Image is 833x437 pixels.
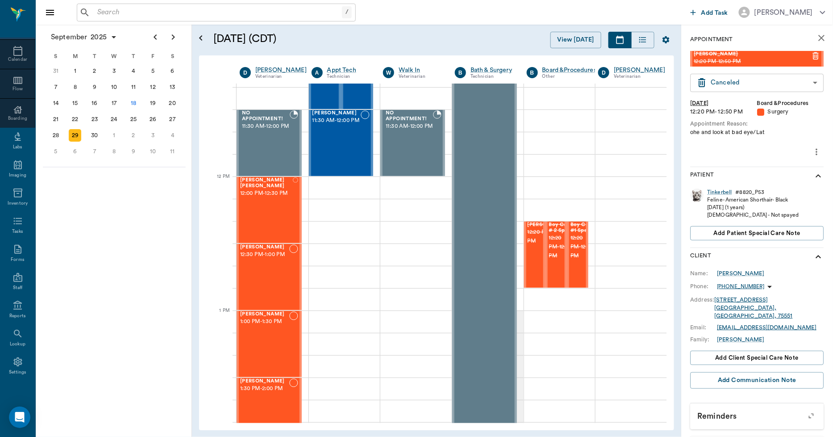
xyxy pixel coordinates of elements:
div: 12:20 PM - 12:50 PM [691,108,758,116]
div: Thursday, September 25, 2025 [127,113,140,126]
div: T [85,50,104,63]
div: B [455,67,466,78]
div: Saturday, September 20, 2025 [166,97,179,109]
div: CANCELED, 12:20 PM - 12:50 PM [546,221,567,288]
a: Tinkerbell [708,189,732,196]
div: S [46,50,66,63]
div: Reports [9,313,26,319]
div: Friday, September 5, 2025 [147,65,159,77]
div: Inventory [8,200,28,207]
p: Reminders [691,403,824,426]
p: Patient [691,171,714,181]
div: Veterinarian [255,73,307,80]
span: September [49,31,89,43]
img: Profile Image [691,189,704,202]
a: [STREET_ADDRESS][GEOGRAPHIC_DATA], [GEOGRAPHIC_DATA], 75551 [715,297,793,319]
div: BOOKED, 11:30 AM - 12:00 PM [380,109,445,176]
div: Wednesday, September 17, 2025 [108,97,121,109]
div: Veterinarian [399,73,441,80]
a: [PERSON_NAME] [717,336,765,344]
div: Sunday, September 28, 2025 [50,129,62,142]
div: Wednesday, September 24, 2025 [108,113,121,126]
div: Monday, September 8, 2025 [69,81,81,93]
div: Tuesday, September 30, 2025 [88,129,101,142]
div: Monday, September 22, 2025 [69,113,81,126]
span: 12:20 PM - 12:50 PM [549,234,572,261]
div: Monday, September 29, 2025 [69,129,81,142]
span: 11:30 AM - 12:00 PM [386,122,433,131]
div: 12 PM [206,172,229,194]
div: Appointment Reason: [691,120,824,128]
div: B [527,67,538,78]
button: Add Communication Note [691,372,824,389]
button: Add patient Special Care Note [691,226,824,240]
a: [PERSON_NAME] [717,269,765,277]
a: Walk In [399,66,441,75]
a: [PERSON_NAME] [255,66,307,75]
span: 11:30 AM - 12:00 PM [242,122,290,131]
div: Tuesday, September 16, 2025 [88,97,101,109]
button: September2025 [46,28,122,46]
p: [PHONE_NUMBER] [717,283,765,290]
span: [PERSON_NAME] [PERSON_NAME] [240,177,293,189]
div: Friday, October 10, 2025 [147,145,159,158]
div: NOT_CONFIRMED, 1:00 PM - 1:30 PM [237,311,302,378]
div: Labs [13,144,22,151]
div: CANCELED, 12:20 PM - 12:50 PM [524,221,546,288]
div: Saturday, September 27, 2025 [166,113,179,126]
div: [PERSON_NAME] [614,66,665,75]
span: 12:20 PM - 12:50 PM [528,228,572,246]
div: Today, Thursday, September 18, 2025 [127,97,140,109]
div: Forms [11,256,24,263]
span: Add client Special Care Note [716,353,799,363]
div: F [143,50,163,63]
span: Boy Cat #1 Spay [571,222,594,234]
div: Technician [471,73,513,80]
div: Friday, September 26, 2025 [147,113,159,126]
button: Previous page [146,28,164,46]
span: 1:00 PM - 1:30 PM [240,317,289,326]
div: Sunday, August 31, 2025 [50,65,62,77]
span: [PERSON_NAME] [694,51,812,57]
svg: show more [813,171,824,181]
div: NOT_CONFIRMED, 12:30 PM - 1:00 PM [237,244,302,311]
div: Saturday, October 4, 2025 [166,129,179,142]
div: Wednesday, October 1, 2025 [108,129,121,142]
div: Monday, October 6, 2025 [69,145,81,158]
div: Feline - American Shorthair - Black [708,196,799,204]
div: Thursday, September 11, 2025 [127,81,140,93]
span: NO APPOINTMENT! [242,110,290,122]
button: Close drawer [41,4,59,21]
div: Friday, September 12, 2025 [147,81,159,93]
button: View [DATE] [550,32,601,48]
span: 12:20 PM - 12:50 PM [571,234,594,261]
div: Saturday, September 6, 2025 [166,65,179,77]
div: Other [542,73,597,80]
div: Imaging [9,172,26,179]
svg: show more [813,252,824,262]
div: Monday, September 1, 2025 [69,65,81,77]
span: Add patient Special Care Note [714,228,800,238]
div: Wednesday, September 3, 2025 [108,65,121,77]
span: [PERSON_NAME] [312,110,361,116]
div: Email: [691,324,717,332]
div: Surgery [758,108,825,116]
div: Friday, September 19, 2025 [147,97,159,109]
div: T [124,50,143,63]
div: Name: [691,269,717,277]
div: [PERSON_NAME] [754,7,813,18]
div: Tuesday, September 23, 2025 [88,113,101,126]
div: W [104,50,124,63]
p: Appointment [691,35,733,44]
div: W [383,67,394,78]
div: Wednesday, September 10, 2025 [108,81,121,93]
button: Add Task [687,4,732,21]
button: Open calendar [196,21,206,55]
span: NO APPOINTMENT! [386,110,433,122]
div: D [240,67,251,78]
span: 1:30 PM - 2:00 PM [240,384,289,393]
div: Tuesday, October 7, 2025 [88,145,101,158]
button: [PERSON_NAME] [732,4,833,21]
